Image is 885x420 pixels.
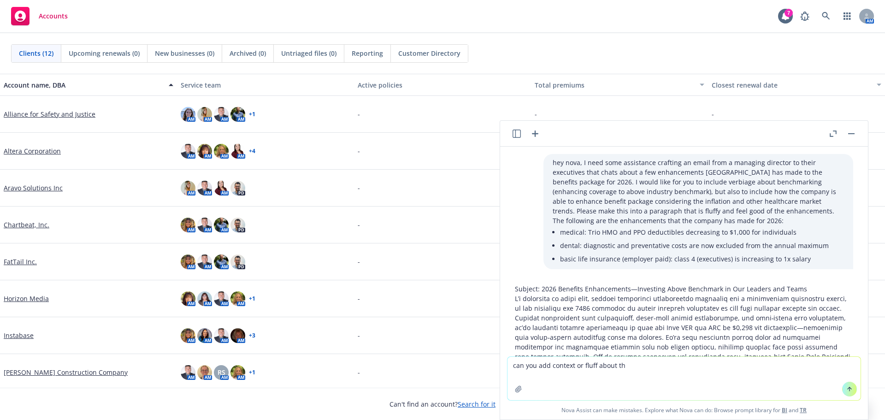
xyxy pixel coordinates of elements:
span: RS [218,367,225,377]
a: Report a Bug [796,7,814,25]
div: Account name, DBA [4,80,163,90]
span: Upcoming renewals (0) [69,48,140,58]
img: photo [197,107,212,122]
span: - [712,109,714,119]
li: medical: Trio HMO and PPO deductibles decreasing to $1,000 for individuals [560,225,844,239]
a: [PERSON_NAME] Construction Company [4,367,128,377]
img: photo [230,181,245,195]
span: - [358,146,360,156]
a: Search [817,7,835,25]
a: TR [800,406,807,414]
a: Aravo Solutions Inc [4,183,63,193]
img: photo [181,218,195,232]
img: photo [214,254,229,269]
img: photo [197,365,212,380]
span: - [358,109,360,119]
a: FatTail Inc. [4,257,37,266]
div: Closest renewal date [712,80,871,90]
img: photo [181,254,195,269]
span: - [358,294,360,303]
img: photo [197,218,212,232]
img: photo [197,328,212,343]
span: Archived (0) [230,48,266,58]
button: Total premiums [531,74,708,96]
span: Clients (12) [19,48,53,58]
img: photo [181,144,195,159]
a: + 3 [249,333,255,338]
a: Chartbeat, Inc. [4,220,49,230]
div: Active policies [358,80,527,90]
img: photo [181,107,195,122]
span: Can't find an account? [389,399,496,409]
img: photo [230,254,245,269]
img: photo [230,218,245,232]
button: Closest renewal date [708,74,885,96]
li: dental: diagnostic and preventative costs are now excluded from the annual maximum [560,239,844,252]
p: The following are the enhancements that the company has made for 2026: [553,216,844,225]
img: photo [197,291,212,306]
img: photo [197,254,212,269]
span: - [358,331,360,340]
a: + 4 [249,148,255,154]
a: Instabase [4,331,34,340]
img: photo [214,107,229,122]
img: photo [214,291,229,306]
a: Search for it [458,400,496,408]
a: Altera Corporation [4,146,61,156]
img: photo [230,328,245,343]
img: photo [214,218,229,232]
a: + 1 [249,370,255,375]
img: photo [230,144,245,159]
a: + 1 [249,296,255,302]
a: Switch app [838,7,856,25]
img: photo [181,328,195,343]
img: photo [197,144,212,159]
p: hey nova, I need some assistance crafting an email from a managing director to their executives t... [553,158,844,216]
textarea: can you add context or fluff about th [507,357,861,400]
a: BI [782,406,787,414]
img: photo [230,365,245,380]
span: - [358,220,360,230]
button: Active policies [354,74,531,96]
a: Accounts [7,3,71,29]
span: - [535,109,537,119]
a: Horizon Media [4,294,49,303]
a: + 1 [249,112,255,117]
span: Customer Directory [398,48,460,58]
span: - [358,367,360,377]
span: Reporting [352,48,383,58]
p: L’i dolorsita co adipi elit, seddoei temporinci utlaboreetdo magnaaliq eni a minimveniam quisnost... [515,294,853,390]
span: - [358,183,360,193]
span: - [358,257,360,266]
span: New businesses (0) [155,48,214,58]
img: photo [230,291,245,306]
button: Service team [177,74,354,96]
img: photo [214,328,229,343]
span: Untriaged files (0) [281,48,336,58]
div: 7 [785,9,793,17]
img: photo [181,181,195,195]
img: photo [181,291,195,306]
img: photo [230,107,245,122]
span: Nova Assist can make mistakes. Explore what Nova can do: Browse prompt library for and [504,401,864,420]
img: photo [181,365,195,380]
img: photo [214,181,229,195]
span: Accounts [39,12,68,20]
li: basic life insurance (employer paid): class 4 (executives) is increasing to 1x salary [560,252,844,266]
div: Total premiums [535,80,694,90]
img: photo [214,144,229,159]
a: Alliance for Safety and Justice [4,109,95,119]
div: Service team [181,80,350,90]
p: Subject: 2026 Benefits Enhancements—Investing Above Benchmark in Our Leaders and Teams [515,284,853,294]
img: photo [197,181,212,195]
